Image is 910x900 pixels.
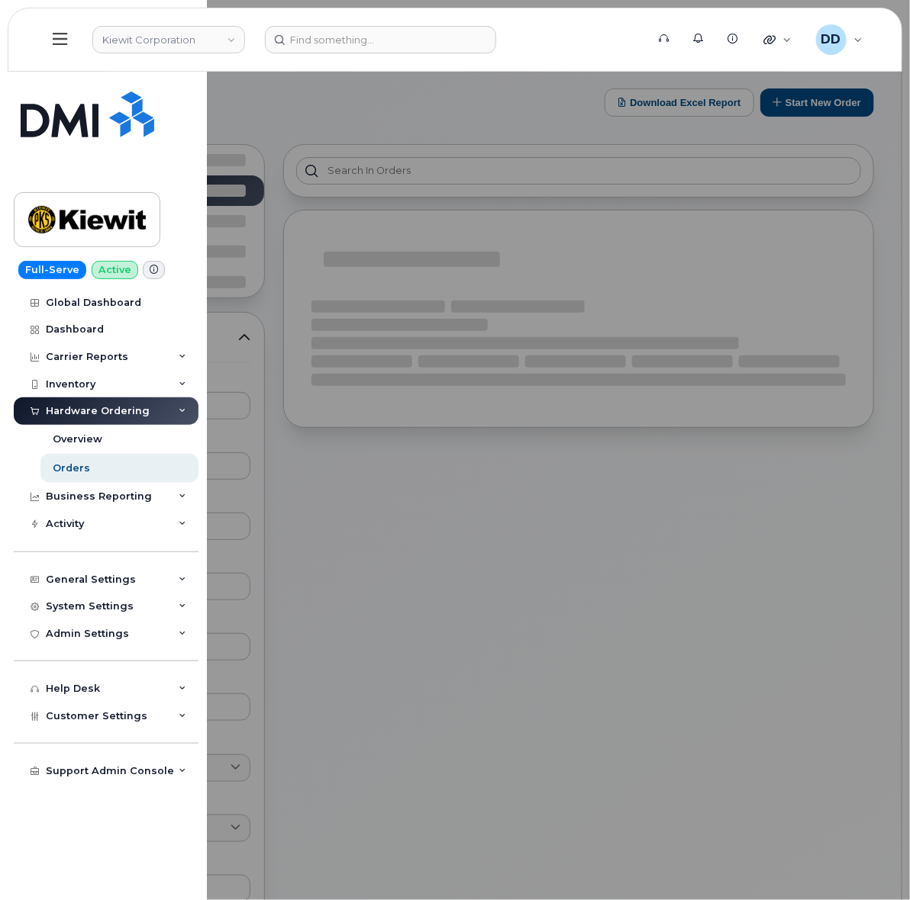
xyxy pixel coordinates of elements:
[46,405,150,417] div: Hardware Ordering
[46,628,129,640] div: Admin Settings
[46,600,134,612] div: System Settings
[46,574,136,586] div: General Settings
[46,323,104,336] div: Dashboard
[28,198,146,242] img: Kiewit Corporation
[46,378,95,391] div: Inventory
[14,289,198,317] a: Global Dashboard
[46,518,84,530] div: Activity
[46,351,128,363] div: Carrier Reports
[46,710,147,722] span: Customer Settings
[14,316,198,343] a: Dashboard
[46,297,141,309] div: Global Dashboard
[53,461,90,475] div: Orders
[21,92,154,137] img: Simplex My-Serve
[844,834,899,889] iframe: Messenger Launcher
[18,261,86,279] a: Full-Serve
[46,683,100,695] div: Help Desk
[40,425,198,454] a: Overview
[46,490,152,503] div: Business Reporting
[92,261,138,279] a: Active
[53,432,102,446] div: Overview
[46,765,174,777] div: Support Admin Console
[40,454,198,483] a: Orders
[14,192,160,247] a: Kiewit Corporation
